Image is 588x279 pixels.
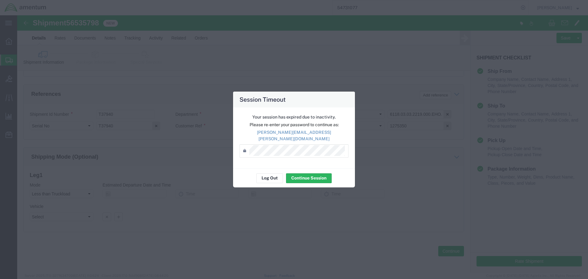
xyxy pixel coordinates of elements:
[256,173,283,183] button: Log Out
[239,129,349,142] p: [PERSON_NAME][EMAIL_ADDRESS][PERSON_NAME][DOMAIN_NAME]
[239,114,349,120] p: Your session has expired due to inactivity.
[239,95,286,104] h4: Session Timeout
[239,122,349,128] p: Please re-enter your password to continue as:
[286,173,332,183] button: Continue Session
